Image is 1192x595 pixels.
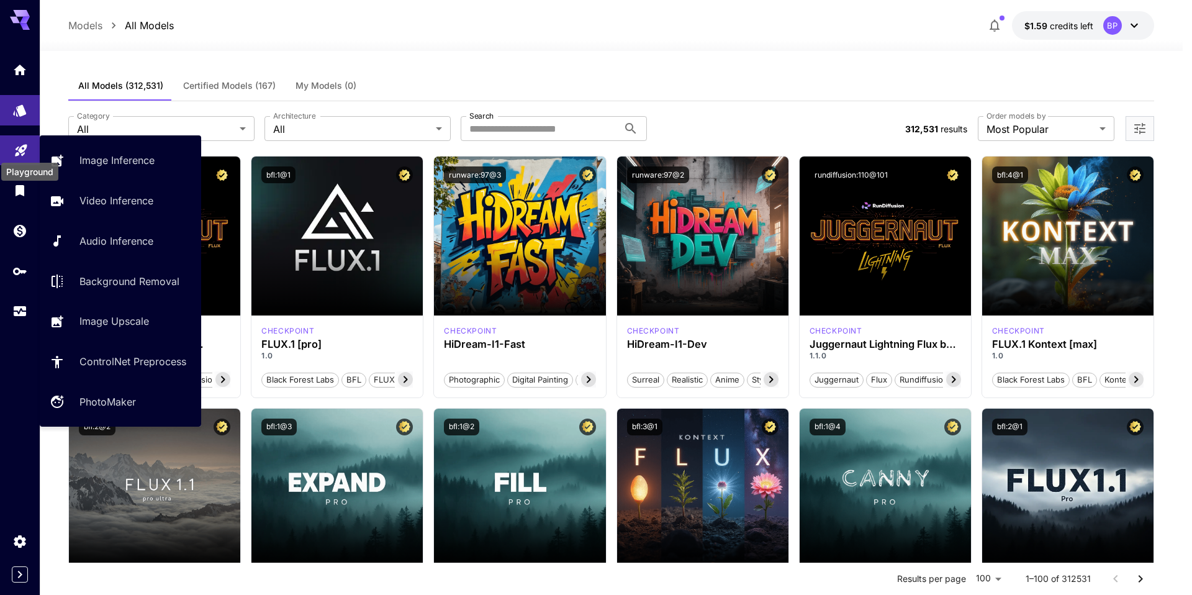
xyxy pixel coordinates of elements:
[261,325,314,337] p: checkpoint
[262,374,338,386] span: Black Forest Labs
[1127,419,1144,435] button: Certified Model – Vetted for best performance and includes a commercial license.
[79,419,115,435] button: bfl:2@2
[993,374,1069,386] span: Black Forest Labs
[125,18,174,33] p: All Models
[444,338,595,350] h3: HiDream-I1-Fast
[12,566,28,583] button: Expand sidebar
[992,350,1144,361] p: 1.0
[369,374,426,386] span: FLUX.1 [pro]
[1132,121,1147,137] button: Open more filters
[273,122,431,137] span: All
[444,325,497,337] div: HiDream Fast
[12,183,27,198] div: Library
[992,166,1028,183] button: bfl:4@1
[1,163,58,181] div: Playground
[897,573,966,585] p: Results per page
[944,419,961,435] button: Certified Model – Vetted for best performance and includes a commercial license.
[273,111,315,121] label: Architecture
[261,325,314,337] div: fluxpro
[1024,20,1050,31] span: $1.59
[1050,20,1093,31] span: credits left
[261,338,413,350] h3: FLUX.1 [pro]
[1127,166,1144,183] button: Certified Model – Vetted for best performance and includes a commercial license.
[992,325,1045,337] div: FLUX.1 Kontext [max]
[78,80,163,91] span: All Models (312,531)
[77,111,110,121] label: Category
[79,314,149,329] p: Image Upscale
[941,124,967,134] span: results
[579,419,596,435] button: Certified Model – Vetted for best performance and includes a commercial license.
[445,374,504,386] span: Photographic
[214,166,230,183] button: Certified Model – Vetted for best performance and includes a commercial license.
[810,419,846,435] button: bfl:1@4
[12,304,27,319] div: Usage
[711,374,744,386] span: Anime
[79,234,153,248] p: Audio Inference
[40,186,201,216] a: Video Inference
[261,350,413,361] p: 1.0
[40,226,201,257] a: Audio Inference
[14,139,29,154] div: Playground
[992,325,1045,337] p: checkpoint
[992,338,1144,350] h3: FLUX.1 Kontext [max]
[667,374,707,386] span: Realistic
[12,62,27,78] div: Home
[342,374,366,386] span: BFL
[79,274,179,289] p: Background Removal
[40,347,201,377] a: ControlNet Preprocess
[396,419,413,435] button: Certified Model – Vetted for best performance and includes a commercial license.
[1103,16,1122,35] div: BP
[579,166,596,183] button: Certified Model – Vetted for best performance and includes a commercial license.
[944,166,961,183] button: Certified Model – Vetted for best performance and includes a commercial license.
[1100,374,1138,386] span: Kontext
[576,374,623,386] span: Cinematic
[396,166,413,183] button: Certified Model – Vetted for best performance and includes a commercial license.
[469,111,494,121] label: Search
[747,374,786,386] span: Stylized
[762,419,779,435] button: Certified Model – Vetted for best performance and includes a commercial license.
[12,534,27,549] div: Settings
[79,153,155,168] p: Image Inference
[627,338,779,350] h3: HiDream-I1-Dev
[261,419,297,435] button: bfl:1@3
[971,570,1006,588] div: 100
[810,338,961,350] h3: Juggernaut Lightning Flux by RunDiffusion
[508,374,572,386] span: Digital Painting
[895,374,952,386] span: rundiffusion
[444,419,479,435] button: bfl:1@2
[810,374,863,386] span: juggernaut
[627,325,680,337] div: HiDream Dev
[77,122,235,137] span: All
[444,166,506,183] button: runware:97@3
[296,80,356,91] span: My Models (0)
[810,350,961,361] p: 1.1.0
[1073,374,1096,386] span: BFL
[261,166,296,183] button: bfl:1@1
[627,166,689,183] button: runware:97@2
[40,306,201,337] a: Image Upscale
[1012,11,1154,40] button: $1.59405
[627,325,680,337] p: checkpoint
[1024,19,1093,32] div: $1.59405
[627,419,662,435] button: bfl:3@1
[12,263,27,279] div: API Keys
[810,325,862,337] p: checkpoint
[68,18,102,33] p: Models
[12,102,27,118] div: Models
[987,111,1045,121] label: Order models by
[867,374,892,386] span: flux
[214,419,230,435] button: Certified Model – Vetted for best performance and includes a commercial license.
[1026,573,1091,585] p: 1–100 of 312531
[992,419,1027,435] button: bfl:2@1
[628,374,664,386] span: Surreal
[79,354,186,369] p: ControlNet Preprocess
[40,387,201,417] a: PhotoMaker
[762,166,779,183] button: Certified Model – Vetted for best performance and includes a commercial license.
[40,266,201,296] a: Background Removal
